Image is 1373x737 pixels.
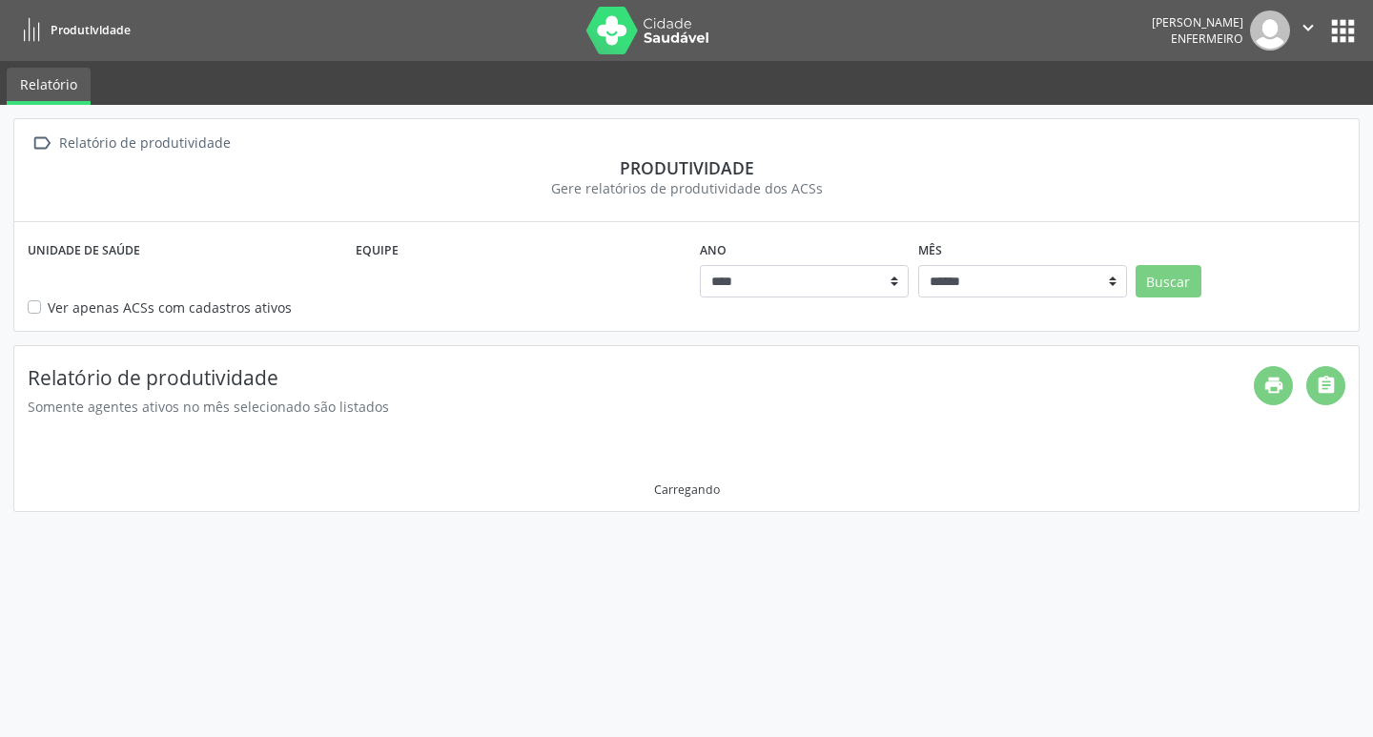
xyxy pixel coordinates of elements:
[28,178,1345,198] div: Gere relatórios de produtividade dos ACSs
[13,14,131,46] a: Produtividade
[1298,17,1319,38] i: 
[1250,10,1290,51] img: img
[1290,10,1326,51] button: 
[51,22,131,38] span: Produtividade
[7,68,91,105] a: Relatório
[28,130,234,157] a:  Relatório de produtividade
[356,235,399,265] label: Equipe
[1326,14,1360,48] button: apps
[1136,265,1201,297] button: Buscar
[918,235,942,265] label: Mês
[28,157,1345,178] div: Produtividade
[28,397,1254,417] div: Somente agentes ativos no mês selecionado são listados
[654,481,720,498] div: Carregando
[1152,14,1243,31] div: [PERSON_NAME]
[1171,31,1243,47] span: Enfermeiro
[28,366,1254,390] h4: Relatório de produtividade
[700,235,727,265] label: Ano
[48,297,292,317] label: Ver apenas ACSs com cadastros ativos
[55,130,234,157] div: Relatório de produtividade
[28,235,140,265] label: Unidade de saúde
[28,130,55,157] i: 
